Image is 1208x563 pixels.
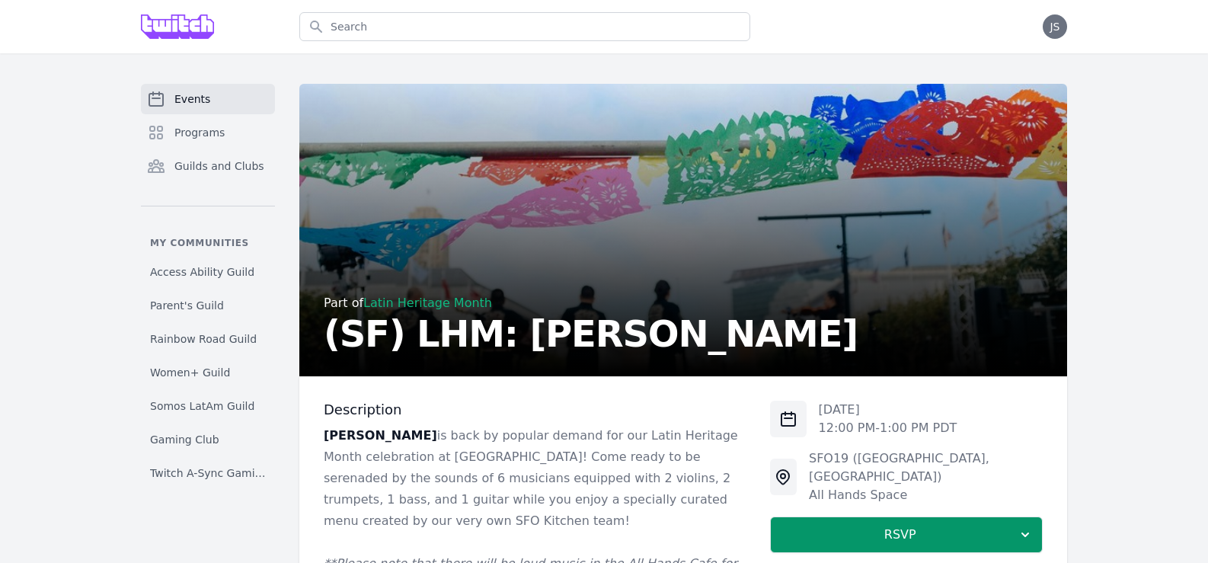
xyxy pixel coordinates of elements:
span: Programs [174,125,225,140]
input: Search [299,12,750,41]
span: Twitch A-Sync Gaming (TAG) Club [150,465,266,481]
div: Part of [324,294,858,312]
span: Women+ Guild [150,365,230,380]
span: Parent's Guild [150,298,224,313]
h3: Description [324,401,746,419]
h2: (SF) LHM: [PERSON_NAME] [324,315,858,352]
span: Rainbow Road Guild [150,331,257,347]
span: Somos LatAm Guild [150,398,254,414]
nav: Sidebar [141,84,275,479]
a: Events [141,84,275,114]
span: Gaming Club [150,432,219,447]
p: 12:00 PM - 1:00 PM PDT [819,419,957,437]
span: RSVP [783,526,1018,544]
span: JS [1050,21,1059,32]
strong: [PERSON_NAME] [324,428,437,443]
a: Programs [141,117,275,148]
a: Guilds and Clubs [141,151,275,181]
span: Guilds and Clubs [174,158,264,174]
a: Twitch A-Sync Gaming (TAG) Club [141,459,275,487]
div: All Hands Space [809,486,1043,504]
p: is back by popular demand for our Latin Heritage Month celebration at [GEOGRAPHIC_DATA]! Come rea... [324,425,746,532]
a: Parent's Guild [141,292,275,319]
a: Access Ability Guild [141,258,275,286]
button: RSVP [770,517,1043,553]
a: Gaming Club [141,426,275,453]
div: SFO19 ([GEOGRAPHIC_DATA], [GEOGRAPHIC_DATA]) [809,449,1043,486]
span: Events [174,91,210,107]
span: Access Ability Guild [150,264,254,280]
a: Latin Heritage Month [363,296,492,310]
a: Somos LatAm Guild [141,392,275,420]
img: Grove [141,14,214,39]
a: Women+ Guild [141,359,275,386]
p: My communities [141,237,275,249]
p: [DATE] [819,401,957,419]
button: JS [1043,14,1067,39]
a: Rainbow Road Guild [141,325,275,353]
